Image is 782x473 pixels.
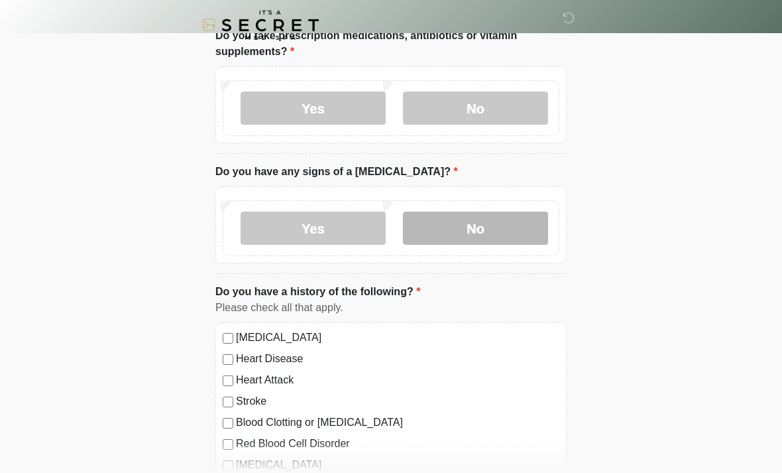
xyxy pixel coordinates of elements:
img: It's A Secret Med Spa Logo [202,10,319,40]
input: Heart Disease [223,354,233,365]
label: Red Blood Cell Disorder [236,436,559,452]
label: Do you have a history of the following? [215,284,420,300]
label: Yes [241,212,386,245]
input: Stroke [223,397,233,407]
label: Heart Attack [236,372,559,388]
label: [MEDICAL_DATA] [236,330,559,346]
label: Yes [241,92,386,125]
label: Stroke [236,393,559,409]
input: [MEDICAL_DATA] [223,460,233,471]
input: Red Blood Cell Disorder [223,439,233,450]
input: [MEDICAL_DATA] [223,333,233,344]
label: Heart Disease [236,351,559,367]
label: Blood Clotting or [MEDICAL_DATA] [236,415,559,431]
input: Blood Clotting or [MEDICAL_DATA] [223,418,233,429]
input: Heart Attack [223,375,233,386]
label: [MEDICAL_DATA] [236,457,559,473]
label: No [403,92,548,125]
label: No [403,212,548,245]
label: Do you have any signs of a [MEDICAL_DATA]? [215,164,458,180]
div: Please check all that apply. [215,300,567,316]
